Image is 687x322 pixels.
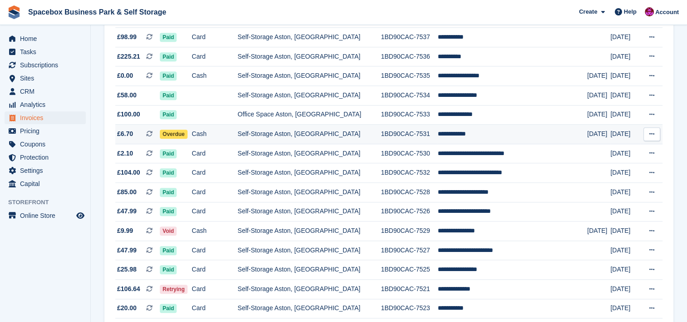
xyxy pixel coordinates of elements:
[587,105,610,125] td: [DATE]
[645,7,654,16] img: Shitika Balanath
[381,66,438,86] td: 1BD90CAC-7535
[20,125,74,137] span: Pricing
[20,45,74,58] span: Tasks
[610,183,640,202] td: [DATE]
[237,260,381,280] td: Self-Storage Aston, [GEOGRAPHIC_DATA]
[610,163,640,183] td: [DATE]
[25,5,170,20] a: Spacebox Business Park & Self Storage
[160,188,177,197] span: Paid
[237,28,381,47] td: Self-Storage Aston, [GEOGRAPHIC_DATA]
[117,110,140,119] span: £100.00
[117,32,137,42] span: £98.99
[117,129,133,139] span: £6.70
[20,85,74,98] span: CRM
[610,105,640,125] td: [DATE]
[381,280,438,299] td: 1BD90CAC-7521
[117,265,137,274] span: £25.98
[160,71,177,80] span: Paid
[20,32,74,45] span: Home
[160,304,177,313] span: Paid
[381,299,438,318] td: 1BD90CAC-7523
[160,33,177,42] span: Paid
[192,241,237,260] td: Card
[192,280,237,299] td: Card
[237,66,381,86] td: Self-Storage Aston, [GEOGRAPHIC_DATA]
[160,168,177,177] span: Paid
[655,8,679,17] span: Account
[192,202,237,221] td: Card
[160,226,177,236] span: Void
[237,47,381,66] td: Self-Storage Aston, [GEOGRAPHIC_DATA]
[117,149,133,158] span: £2.10
[237,280,381,299] td: Self-Storage Aston, [GEOGRAPHIC_DATA]
[117,187,137,197] span: £85.00
[381,221,438,241] td: 1BD90CAC-7529
[610,299,640,318] td: [DATE]
[160,149,177,158] span: Paid
[381,163,438,183] td: 1BD90CAC-7532
[610,202,640,221] td: [DATE]
[20,72,74,85] span: Sites
[75,210,86,221] a: Preview store
[5,72,86,85] a: menu
[610,241,640,260] td: [DATE]
[192,47,237,66] td: Card
[160,52,177,61] span: Paid
[237,163,381,183] td: Self-Storage Aston, [GEOGRAPHIC_DATA]
[587,221,610,241] td: [DATE]
[20,164,74,177] span: Settings
[5,111,86,124] a: menu
[610,221,640,241] td: [DATE]
[381,105,438,125] td: 1BD90CAC-7533
[381,260,438,280] td: 1BD90CAC-7525
[20,151,74,164] span: Protection
[237,86,381,106] td: Self-Storage Aston, [GEOGRAPHIC_DATA]
[192,260,237,280] td: Card
[610,144,640,163] td: [DATE]
[160,91,177,100] span: Paid
[192,28,237,47] td: Card
[160,246,177,255] span: Paid
[237,202,381,221] td: Self-Storage Aston, [GEOGRAPHIC_DATA]
[610,28,640,47] td: [DATE]
[381,47,438,66] td: 1BD90CAC-7536
[192,299,237,318] td: Card
[5,138,86,151] a: menu
[237,183,381,202] td: Self-Storage Aston, [GEOGRAPHIC_DATA]
[5,98,86,111] a: menu
[160,130,188,139] span: Overdue
[587,66,610,86] td: [DATE]
[117,303,137,313] span: £20.00
[8,198,90,207] span: Storefront
[160,110,177,119] span: Paid
[20,59,74,71] span: Subscriptions
[381,144,438,163] td: 1BD90CAC-7530
[381,86,438,106] td: 1BD90CAC-7534
[5,209,86,222] a: menu
[5,177,86,190] a: menu
[117,91,137,100] span: £58.00
[237,125,381,144] td: Self-Storage Aston, [GEOGRAPHIC_DATA]
[610,47,640,66] td: [DATE]
[5,164,86,177] a: menu
[610,280,640,299] td: [DATE]
[237,241,381,260] td: Self-Storage Aston, [GEOGRAPHIC_DATA]
[237,144,381,163] td: Self-Storage Aston, [GEOGRAPHIC_DATA]
[610,125,640,144] td: [DATE]
[381,202,438,221] td: 1BD90CAC-7526
[381,28,438,47] td: 1BD90CAC-7537
[610,86,640,106] td: [DATE]
[587,125,610,144] td: [DATE]
[587,86,610,106] td: [DATE]
[192,144,237,163] td: Card
[117,52,140,61] span: £225.21
[5,125,86,137] a: menu
[192,125,237,144] td: Cash
[117,206,137,216] span: £47.99
[5,45,86,58] a: menu
[381,183,438,202] td: 1BD90CAC-7528
[117,168,140,177] span: £104.00
[20,177,74,190] span: Capital
[5,32,86,45] a: menu
[381,125,438,144] td: 1BD90CAC-7531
